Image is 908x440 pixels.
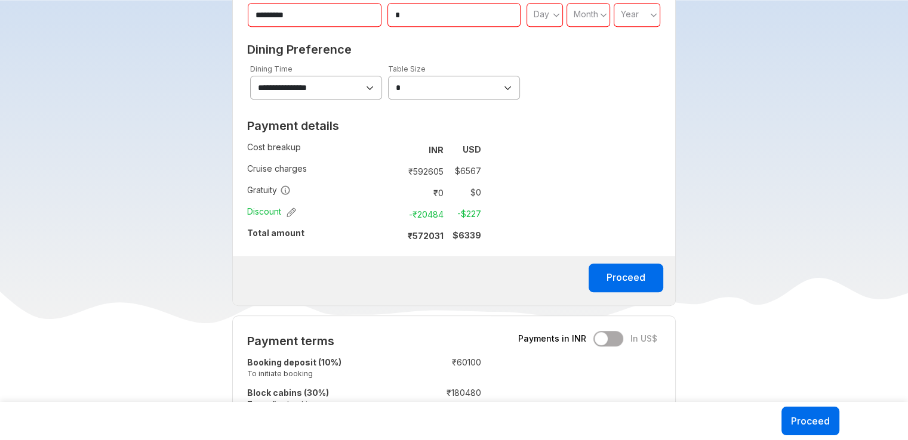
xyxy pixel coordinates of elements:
strong: Booking deposit (10%) [247,357,341,367]
strong: Block cabins (30%) [247,388,329,398]
td: ₹ 0 [398,184,448,201]
svg: angle down [650,9,657,21]
td: : [404,385,410,415]
button: Proceed [781,407,839,435]
span: Year [621,9,639,19]
strong: $ 6339 [453,230,481,240]
h2: Payment details [247,119,481,133]
td: : [393,182,398,203]
span: Day [534,9,549,19]
td: $ 6567 [448,163,481,179]
label: Dining Time [250,64,293,73]
svg: angle down [553,9,560,21]
span: Discount [247,206,296,218]
h2: Dining Preference [247,42,661,57]
td: Cruise charges [247,160,393,182]
svg: angle down [600,9,607,21]
strong: Total amount [247,228,304,238]
td: $ 0 [448,184,481,201]
strong: USD [463,144,481,154]
td: : [393,160,398,182]
strong: ₹ 572031 [408,231,444,241]
button: Proceed [589,264,663,292]
span: Month [574,9,598,19]
td: : [393,203,398,225]
small: To confirm bookings [247,399,404,409]
span: Payments in INR [518,333,586,345]
label: Table Size [388,64,426,73]
td: ₹ 60100 [410,354,481,385]
span: In US$ [630,333,657,345]
td: : [404,354,410,385]
span: Gratuity [247,184,291,196]
td: : [393,139,398,160]
td: -$ 227 [448,206,481,222]
td: : [393,225,398,246]
strong: INR [429,145,444,155]
td: Cost breakup [247,139,393,160]
td: ₹ 592605 [398,163,448,179]
td: -₹ 20484 [398,206,448,222]
h2: Payment terms [247,334,481,348]
td: ₹ 180480 [410,385,481,415]
small: To initiate booking [247,368,404,379]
